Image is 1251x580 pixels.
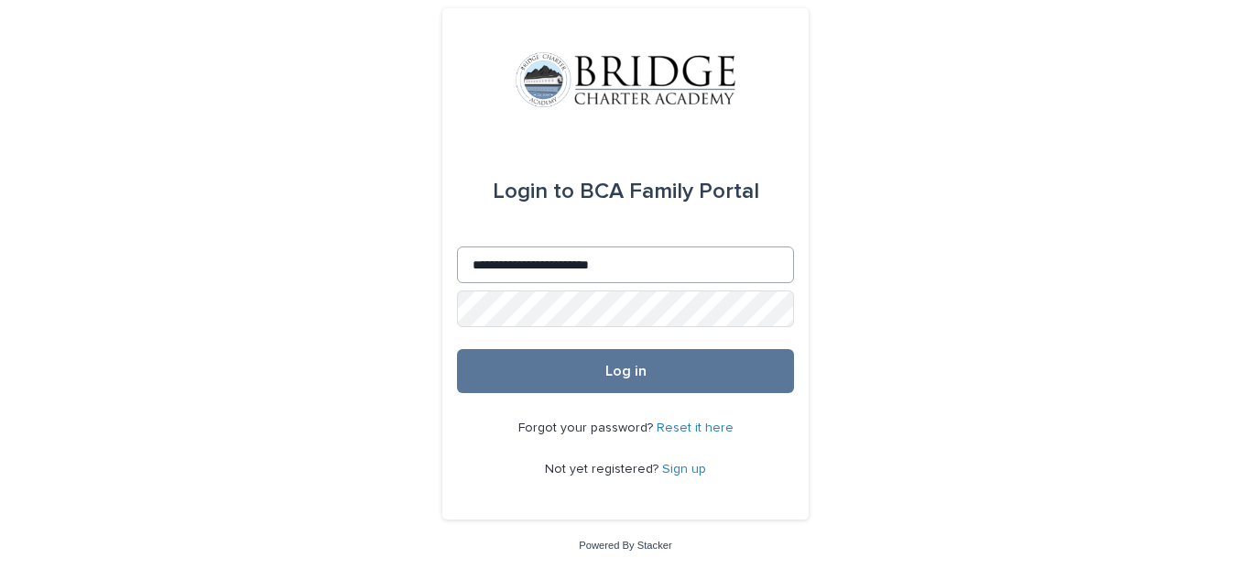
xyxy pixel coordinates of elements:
[493,181,574,202] span: Login to
[518,421,657,434] span: Forgot your password?
[605,364,647,378] span: Log in
[457,349,794,393] button: Log in
[657,421,734,434] a: Reset it here
[516,52,735,107] img: V1C1m3IdTEidaUdm9Hs0
[662,463,706,476] a: Sign up
[579,540,671,551] a: Powered By Stacker
[493,166,759,217] div: BCA Family Portal
[545,463,662,476] span: Not yet registered?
